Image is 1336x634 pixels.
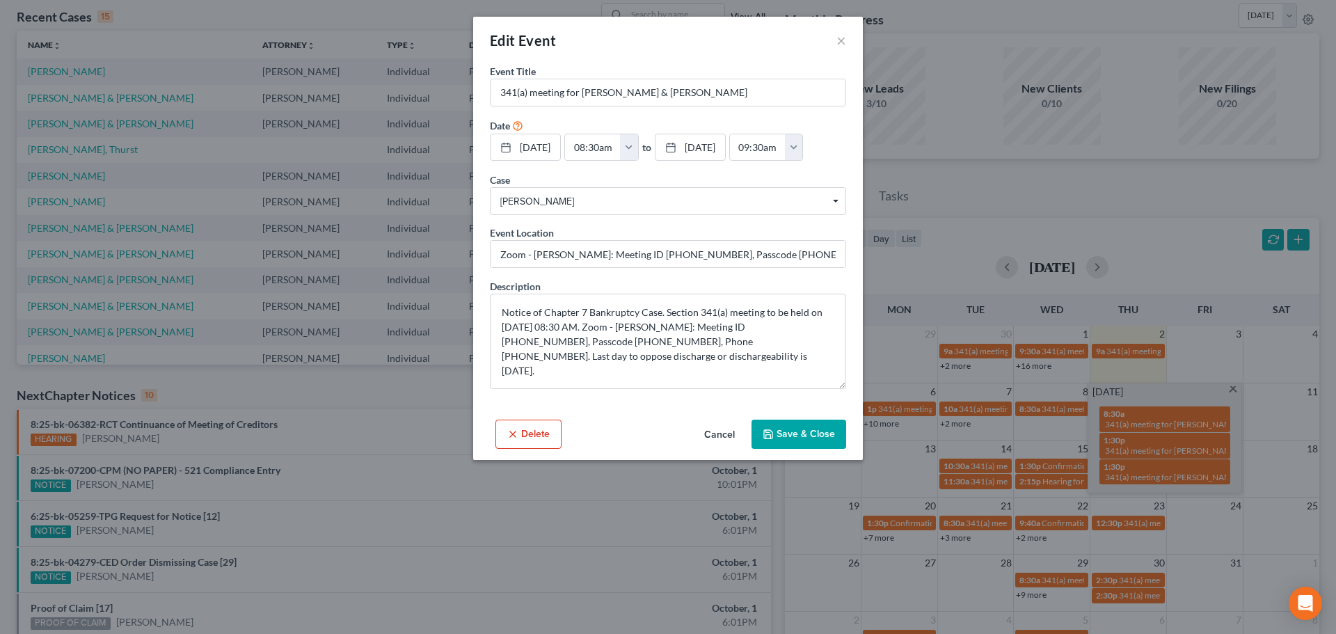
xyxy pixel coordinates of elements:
[490,118,510,133] label: Date
[693,421,746,449] button: Cancel
[491,79,845,106] input: Enter event name...
[490,225,554,240] label: Event Location
[642,140,651,154] label: to
[655,134,725,161] a: [DATE]
[730,134,786,161] input: -- : --
[491,241,845,267] input: Enter location...
[490,173,510,187] label: Case
[1289,587,1322,620] div: Open Intercom Messenger
[490,187,846,215] span: Select box activate
[491,134,560,161] a: [DATE]
[495,420,562,449] button: Delete
[490,279,541,294] label: Description
[490,32,556,49] span: Edit Event
[751,420,846,449] button: Save & Close
[500,194,836,209] span: [PERSON_NAME]
[490,65,536,77] span: Event Title
[836,32,846,49] button: ×
[565,134,621,161] input: -- : --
